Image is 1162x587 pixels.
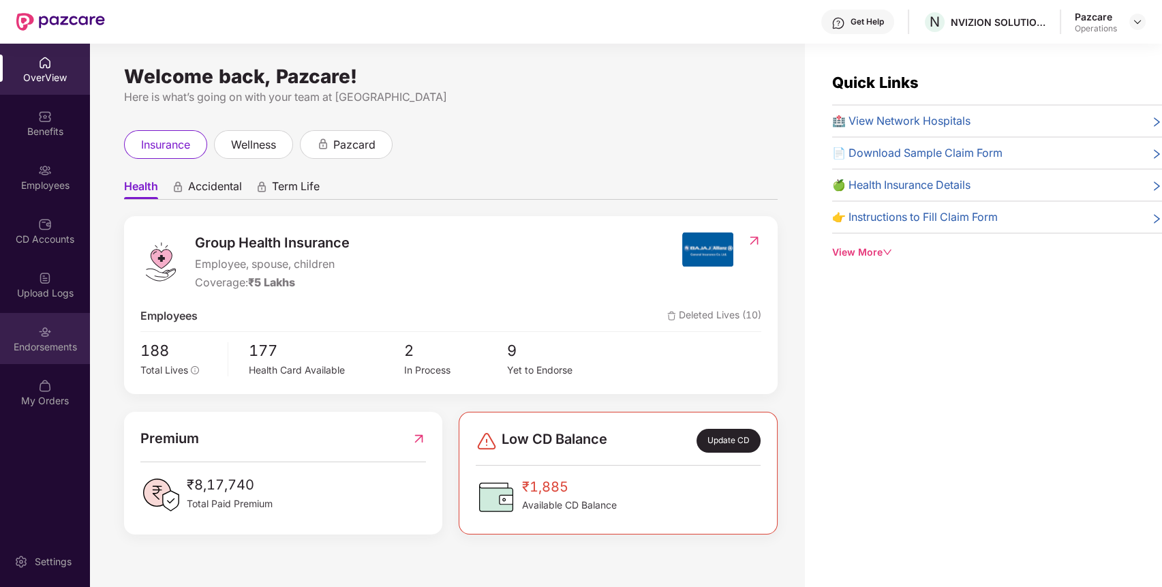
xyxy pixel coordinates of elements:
span: 177 [249,339,404,363]
span: Total Paid Premium [187,496,273,511]
div: Operations [1075,23,1117,34]
div: Pazcare [1075,10,1117,23]
span: Employee, spouse, children [195,256,350,273]
img: svg+xml;base64,PHN2ZyBpZD0iRW5kb3JzZW1lbnRzIiB4bWxucz0iaHR0cDovL3d3dy53My5vcmcvMjAwMC9zdmciIHdpZH... [38,325,52,339]
img: svg+xml;base64,PHN2ZyBpZD0iU2V0dGluZy0yMHgyMCIgeG1sbnM9Imh0dHA6Ly93d3cudzMub3JnLzIwMDAvc3ZnIiB3aW... [14,555,28,569]
div: Health Card Available [249,363,404,378]
span: Total Lives [140,364,188,376]
span: Premium [140,428,199,449]
div: View More [832,245,1162,260]
div: animation [317,138,329,150]
span: Accidental [188,179,242,199]
div: animation [172,181,184,193]
span: ₹8,17,740 [187,475,273,496]
img: svg+xml;base64,PHN2ZyBpZD0iVXBsb2FkX0xvZ3MiIGRhdGEtbmFtZT0iVXBsb2FkIExvZ3MiIHhtbG5zPSJodHRwOi8vd3... [38,271,52,285]
span: ₹1,885 [522,477,617,498]
div: Yet to Endorse [507,363,611,378]
img: RedirectIcon [747,234,761,247]
span: 🏥 View Network Hospitals [832,112,970,130]
div: In Process [403,363,507,378]
img: svg+xml;base64,PHN2ZyBpZD0iRW1wbG95ZWVzIiB4bWxucz0iaHR0cDovL3d3dy53My5vcmcvMjAwMC9zdmciIHdpZHRoPS... [38,164,52,177]
span: 📄 Download Sample Claim Form [832,145,1003,162]
div: Welcome back, Pazcare! [124,71,778,82]
span: right [1151,115,1162,130]
span: 🍏 Health Insurance Details [832,177,970,194]
div: Here is what’s going on with your team at [GEOGRAPHIC_DATA] [124,89,778,106]
div: animation [256,181,268,193]
span: N [930,14,940,30]
img: PaidPremiumIcon [140,475,181,515]
span: Available CD Balance [522,498,617,513]
div: NVIZION SOLUTIONS PRIVATE LIMITED [951,16,1046,29]
img: svg+xml;base64,PHN2ZyBpZD0iSGVscC0zMngzMiIgeG1sbnM9Imh0dHA6Ly93d3cudzMub3JnLzIwMDAvc3ZnIiB3aWR0aD... [831,16,845,30]
img: CDBalanceIcon [476,477,517,517]
span: info-circle [191,366,199,374]
span: ₹5 Lakhs [248,275,295,289]
img: svg+xml;base64,PHN2ZyBpZD0iQ0RfQWNjb3VudHMiIGRhdGEtbmFtZT0iQ0QgQWNjb3VudHMiIHhtbG5zPSJodHRwOi8vd3... [38,217,52,231]
span: Low CD Balance [502,429,607,453]
span: 2 [403,339,507,363]
span: down [883,247,892,257]
img: svg+xml;base64,PHN2ZyBpZD0iRGFuZ2VyLTMyeDMyIiB4bWxucz0iaHR0cDovL3d3dy53My5vcmcvMjAwMC9zdmciIHdpZH... [476,430,498,452]
span: 188 [140,339,218,363]
img: svg+xml;base64,PHN2ZyBpZD0iTXlfT3JkZXJzIiBkYXRhLW5hbWU9Ik15IE9yZGVycyIgeG1sbnM9Imh0dHA6Ly93d3cudz... [38,379,52,393]
span: Quick Links [832,74,919,91]
span: pazcard [333,136,376,153]
span: insurance [141,136,190,153]
img: logo [140,241,181,282]
img: New Pazcare Logo [16,13,105,31]
img: deleteIcon [667,312,676,320]
div: Coverage: [195,274,350,291]
img: RedirectIcon [412,428,426,449]
span: 9 [507,339,611,363]
div: Get Help [851,16,884,27]
span: Health [124,179,158,199]
span: right [1151,211,1162,226]
span: Employees [140,307,198,325]
img: svg+xml;base64,PHN2ZyBpZD0iSG9tZSIgeG1sbnM9Imh0dHA6Ly93d3cudzMub3JnLzIwMDAvc3ZnIiB3aWR0aD0iMjAiIG... [38,56,52,70]
span: wellness [231,136,276,153]
span: 👉 Instructions to Fill Claim Form [832,209,998,226]
img: svg+xml;base64,PHN2ZyBpZD0iRHJvcGRvd24tMzJ4MzIiIHhtbG5zPSJodHRwOi8vd3d3LnczLm9yZy8yMDAwL3N2ZyIgd2... [1132,16,1143,27]
span: Group Health Insurance [195,232,350,254]
img: insurerIcon [682,232,733,267]
span: right [1151,179,1162,194]
span: Term Life [272,179,320,199]
div: Settings [31,555,76,569]
div: Update CD [697,429,761,453]
span: Deleted Lives (10) [667,307,761,325]
span: right [1151,147,1162,162]
img: svg+xml;base64,PHN2ZyBpZD0iQmVuZWZpdHMiIHhtbG5zPSJodHRwOi8vd3d3LnczLm9yZy8yMDAwL3N2ZyIgd2lkdGg9Ij... [38,110,52,123]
